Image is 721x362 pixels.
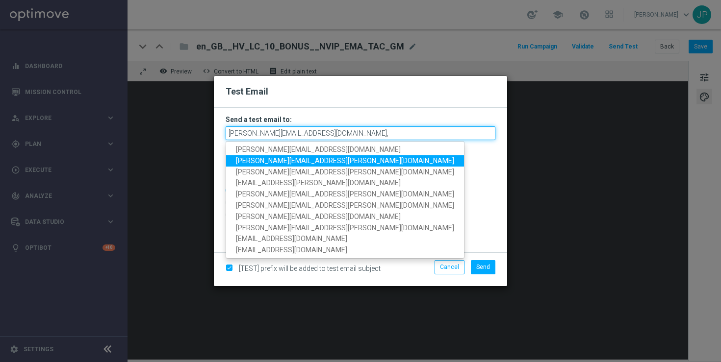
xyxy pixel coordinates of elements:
[236,213,401,220] span: [PERSON_NAME][EMAIL_ADDRESS][DOMAIN_NAME]
[239,265,381,272] span: [TEST] prefix will be added to test email subject
[476,264,490,270] span: Send
[226,155,464,167] a: [PERSON_NAME][EMAIL_ADDRESS][PERSON_NAME][DOMAIN_NAME]
[226,178,464,189] a: [EMAIL_ADDRESS][PERSON_NAME][DOMAIN_NAME]
[236,224,454,232] span: [PERSON_NAME][EMAIL_ADDRESS][PERSON_NAME][DOMAIN_NAME]
[226,245,464,256] a: [EMAIL_ADDRESS][DOMAIN_NAME]
[236,179,401,187] span: [EMAIL_ADDRESS][PERSON_NAME][DOMAIN_NAME]
[226,167,464,178] a: [PERSON_NAME][EMAIL_ADDRESS][PERSON_NAME][DOMAIN_NAME]
[236,157,454,165] span: [PERSON_NAME][EMAIL_ADDRESS][PERSON_NAME][DOMAIN_NAME]
[471,260,495,274] button: Send
[236,168,454,176] span: [PERSON_NAME][EMAIL_ADDRESS][PERSON_NAME][DOMAIN_NAME]
[226,86,495,97] h2: Test Email
[226,144,464,155] a: [PERSON_NAME][EMAIL_ADDRESS][DOMAIN_NAME]
[226,200,464,211] a: [PERSON_NAME][EMAIL_ADDRESS][PERSON_NAME][DOMAIN_NAME]
[236,201,454,209] span: [PERSON_NAME][EMAIL_ADDRESS][PERSON_NAME][DOMAIN_NAME]
[236,235,347,243] span: [EMAIL_ADDRESS][DOMAIN_NAME]
[236,191,454,198] span: [PERSON_NAME][EMAIL_ADDRESS][PERSON_NAME][DOMAIN_NAME]
[236,145,401,153] span: [PERSON_NAME][EMAIL_ADDRESS][DOMAIN_NAME]
[236,246,347,254] span: [EMAIL_ADDRESS][DOMAIN_NAME]
[435,260,464,274] button: Cancel
[226,115,495,124] h3: Send a test email to:
[226,234,464,245] a: [EMAIL_ADDRESS][DOMAIN_NAME]
[226,211,464,222] a: [PERSON_NAME][EMAIL_ADDRESS][DOMAIN_NAME]
[226,189,464,200] a: [PERSON_NAME][EMAIL_ADDRESS][PERSON_NAME][DOMAIN_NAME]
[226,222,464,234] a: [PERSON_NAME][EMAIL_ADDRESS][PERSON_NAME][DOMAIN_NAME]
